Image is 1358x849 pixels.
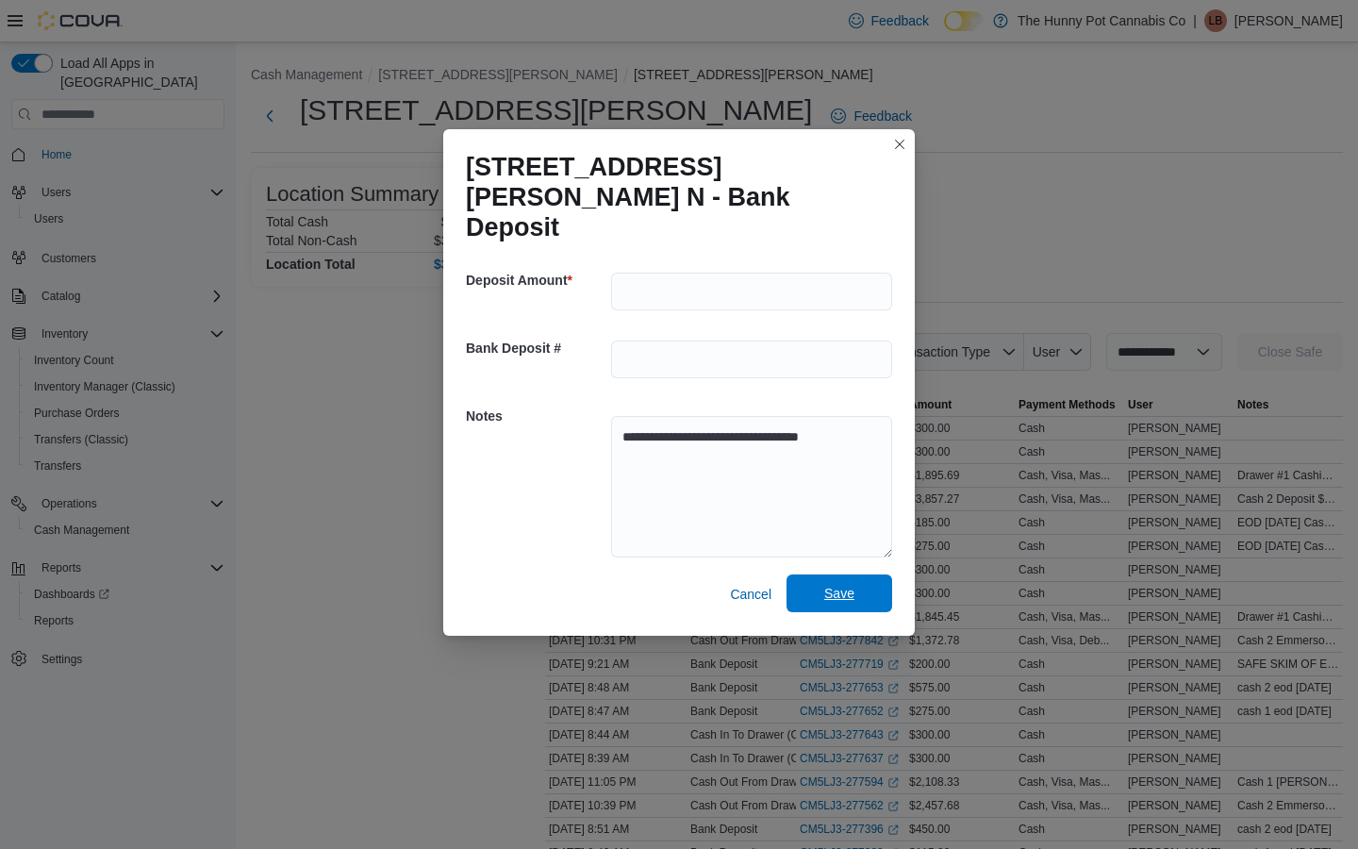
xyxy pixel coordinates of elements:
button: Cancel [722,575,779,613]
h5: Notes [466,397,607,435]
h5: Bank Deposit # [466,329,607,367]
span: Save [824,584,854,603]
span: Cancel [730,585,771,604]
h1: [STREET_ADDRESS][PERSON_NAME] N - Bank Deposit [466,152,877,242]
button: Closes this modal window [888,133,911,156]
button: Save [787,574,892,612]
h5: Deposit Amount [466,261,607,299]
